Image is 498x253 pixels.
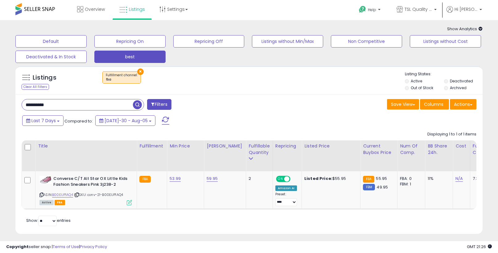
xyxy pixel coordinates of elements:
div: Current Buybox Price [363,143,395,156]
button: Non Competitive [331,35,402,48]
div: $55.95 [304,176,356,181]
div: FBA: 0 [400,176,420,181]
a: 53.99 [170,176,181,182]
button: × [137,68,144,75]
span: [DATE]-30 - Aug-05 [105,118,148,124]
p: Listing States: [405,71,483,77]
div: Listed Price [304,143,358,149]
label: Out of Stock [411,85,433,90]
b: Converse C/T All Star OX Little Kids Fashion Sneakers Pink 3j238-2 [53,176,128,189]
span: 55.95 [376,176,387,181]
span: Listings [129,6,145,12]
div: Displaying 1 to 1 of 1 items [427,131,476,137]
span: Hi [PERSON_NAME] [455,6,478,12]
button: Columns [420,99,449,110]
div: Clear All Filters [22,84,49,90]
span: 49.95 [377,184,388,190]
a: Privacy Policy [80,244,107,250]
div: Repricing [275,143,299,149]
button: Actions [450,99,476,110]
div: [PERSON_NAME] [207,143,243,149]
div: 11% [428,176,448,181]
a: Terms of Use [53,244,79,250]
h5: Listings [33,73,56,82]
span: 2025-08-17 21:26 GMT [467,244,492,250]
button: Repricing On [94,35,166,48]
span: Compared to: [64,118,93,124]
button: Last 7 Days [22,115,64,126]
strong: Copyright [6,244,29,250]
label: Deactivated [450,78,473,84]
button: best [94,51,166,63]
button: [DATE]-30 - Aug-05 [95,115,155,126]
div: Fulfillable Quantity [249,143,270,156]
div: Preset: [275,192,297,206]
div: Fulfillment Cost [473,143,496,156]
span: | SKU: conv-21-B00EUP1AQ4 [74,192,123,197]
a: Hi [PERSON_NAME] [447,6,482,20]
div: Fulfillment [139,143,164,149]
span: FBA [55,200,65,205]
div: ASIN: [39,176,132,205]
button: Listings without Cost [410,35,481,48]
div: Cost [455,143,467,149]
label: Archived [450,85,467,90]
small: FBA [363,176,374,183]
div: BB Share 24h. [428,143,450,156]
small: FBM [363,184,375,190]
label: Active [411,78,422,84]
div: Amazon AI [275,185,297,191]
b: Listed Price: [304,176,332,181]
span: TSL Quality Products [405,6,432,12]
span: Show: entries [26,218,71,223]
span: Overview [85,6,105,12]
button: Deactivated & In Stock [15,51,87,63]
button: Filters [147,99,171,110]
span: Help [368,7,376,12]
span: All listings currently available for purchase on Amazon [39,200,54,205]
a: 59.95 [207,176,218,182]
span: OFF [289,176,299,182]
span: Columns [424,101,443,107]
span: Show Analytics [447,26,483,32]
a: N/A [455,176,463,182]
a: Help [354,1,387,20]
button: Save View [387,99,419,110]
div: Num of Comp. [400,143,422,156]
span: Fulfillment channel : [106,73,138,82]
div: Min Price [170,143,201,149]
i: Get Help [359,6,366,13]
div: FBM: 1 [400,181,420,187]
button: Repricing Off [173,35,245,48]
img: 417aO9GkGkL._SL40_.jpg [39,176,52,184]
div: 7.32 [473,176,494,181]
div: fba [106,77,138,82]
a: B00EUP1AQ4 [52,192,73,197]
div: seller snap | | [6,244,107,250]
button: Listings without Min/Max [252,35,323,48]
div: 2 [249,176,268,181]
span: Last 7 Days [31,118,56,124]
div: Title [38,143,134,149]
span: ON [277,176,284,182]
button: Default [15,35,87,48]
small: FBA [139,176,151,183]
